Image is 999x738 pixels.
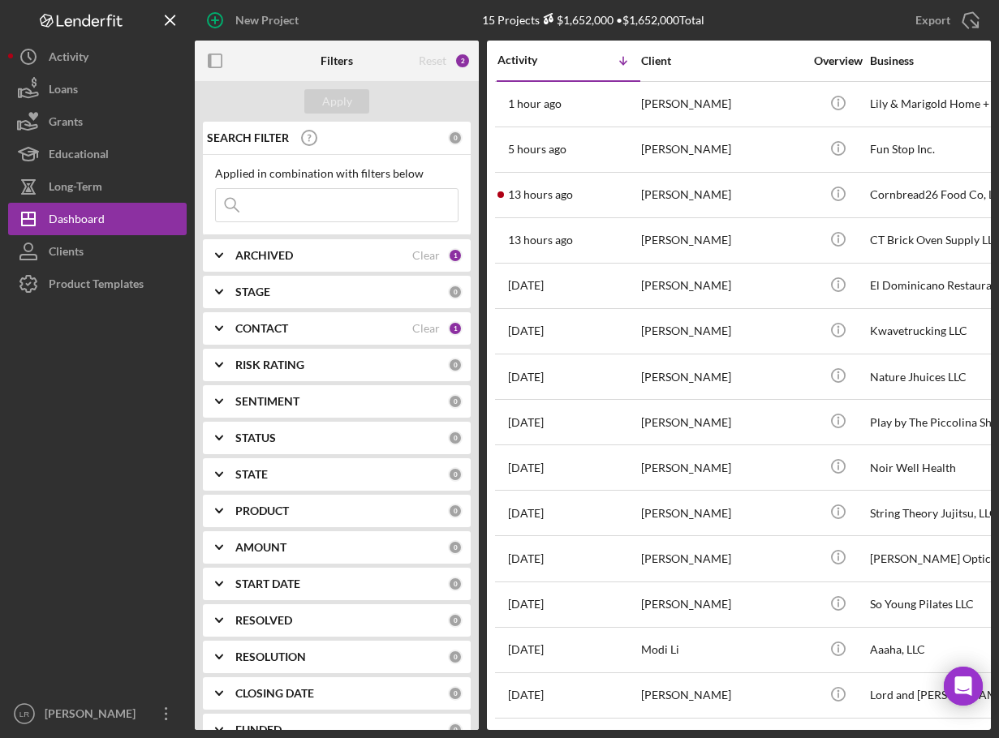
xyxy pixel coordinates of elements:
[235,504,289,517] b: PRODUCT
[8,170,187,203] button: Long-Term
[8,105,187,138] button: Grants
[322,89,352,114] div: Apply
[8,138,187,170] button: Educational
[8,73,187,105] button: Loans
[8,203,187,235] button: Dashboard
[412,249,440,262] div: Clear
[49,203,105,239] div: Dashboard
[508,371,544,384] time: 2025-09-03 08:59
[497,54,569,67] div: Activity
[508,234,573,247] time: 2025-09-04 13:24
[641,583,803,626] div: [PERSON_NAME]
[215,167,459,180] div: Applied in combination with filters below
[8,697,187,730] button: LR[PERSON_NAME]
[508,324,544,337] time: 2025-09-03 17:57
[508,188,573,201] time: 2025-09-04 13:42
[235,614,292,627] b: RESOLVED
[540,13,614,27] div: $1,652,000
[235,541,286,554] b: AMOUNT
[49,170,102,207] div: Long-Term
[304,89,369,114] button: Apply
[235,577,300,590] b: START DATE
[508,97,562,110] time: 2025-09-05 02:21
[448,321,463,336] div: 1
[235,249,293,262] b: ARCHIVED
[915,4,950,36] div: Export
[448,394,463,409] div: 0
[448,540,463,555] div: 0
[235,723,282,736] b: FUNDED
[19,710,29,719] text: LR
[448,504,463,518] div: 0
[448,686,463,701] div: 0
[195,4,315,36] button: New Project
[321,54,353,67] b: Filters
[235,358,304,371] b: RISK RATING
[448,577,463,591] div: 0
[49,235,84,272] div: Clients
[641,83,803,126] div: [PERSON_NAME]
[448,248,463,263] div: 1
[508,279,544,292] time: 2025-09-03 19:07
[419,54,446,67] div: Reset
[448,131,463,145] div: 0
[235,4,299,36] div: New Project
[944,667,983,706] div: Open Intercom Messenger
[641,264,803,307] div: [PERSON_NAME]
[448,723,463,737] div: 0
[235,650,306,663] b: RESOLUTION
[508,643,544,656] time: 2025-06-26 20:59
[641,446,803,489] div: [PERSON_NAME]
[235,468,268,481] b: STATE
[8,235,187,268] button: Clients
[641,629,803,671] div: Modi Li
[454,53,471,69] div: 2
[641,54,803,67] div: Client
[641,310,803,353] div: [PERSON_NAME]
[49,41,88,77] div: Activity
[235,322,288,335] b: CONTACT
[49,73,78,109] div: Loans
[235,395,299,408] b: SENTIMENT
[8,268,187,300] a: Product Templates
[41,697,146,734] div: [PERSON_NAME]
[49,105,83,142] div: Grants
[508,598,544,611] time: 2025-08-05 18:08
[899,4,991,36] button: Export
[412,322,440,335] div: Clear
[641,355,803,398] div: [PERSON_NAME]
[508,461,544,474] time: 2025-08-26 15:56
[641,401,803,444] div: [PERSON_NAME]
[508,689,544,702] time: 2025-05-01 20:53
[641,174,803,217] div: [PERSON_NAME]
[508,552,544,565] time: 2025-08-22 15:15
[8,41,187,73] button: Activity
[641,674,803,717] div: [PERSON_NAME]
[641,491,803,534] div: [PERSON_NAME]
[448,358,463,372] div: 0
[448,285,463,299] div: 0
[235,285,270,298] b: STAGE
[641,219,803,262] div: [PERSON_NAME]
[807,54,868,67] div: Overview
[508,507,544,520] time: 2025-08-24 19:24
[482,13,704,27] div: 15 Projects • $1,652,000 Total
[641,537,803,580] div: [PERSON_NAME]
[207,131,289,144] b: SEARCH FILTER
[508,143,566,156] time: 2025-09-04 21:51
[49,138,109,174] div: Educational
[448,467,463,482] div: 0
[448,613,463,628] div: 0
[448,431,463,445] div: 0
[508,416,544,429] time: 2025-08-26 21:07
[448,650,463,664] div: 0
[641,128,803,171] div: [PERSON_NAME]
[49,268,144,304] div: Product Templates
